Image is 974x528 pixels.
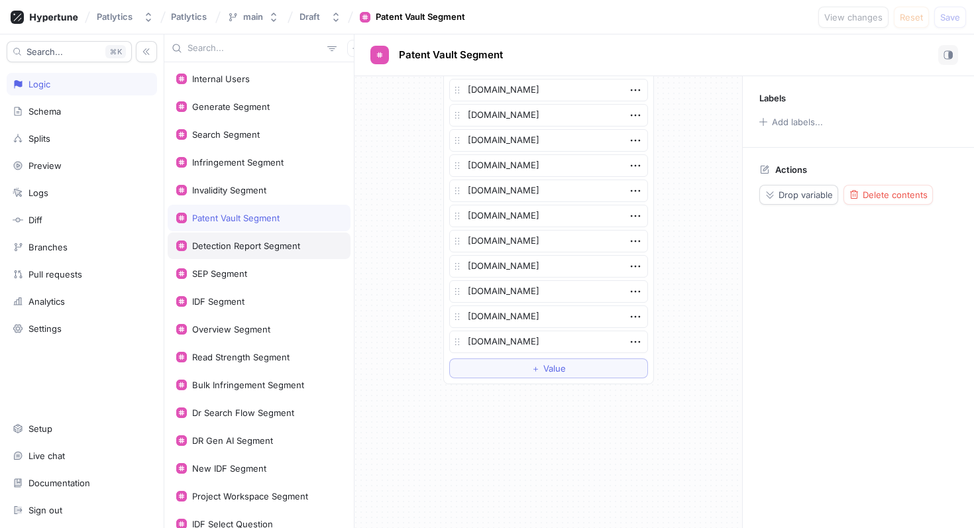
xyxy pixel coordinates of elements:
[449,230,648,252] textarea: [DOMAIN_NAME]
[91,6,159,28] button: Patlytics
[449,79,648,101] textarea: [DOMAIN_NAME]
[192,491,308,502] div: Project Workspace Segment
[28,133,50,144] div: Splits
[449,180,648,202] textarea: [DOMAIN_NAME]
[449,358,648,378] button: ＋Value
[7,472,157,494] a: Documentation
[192,324,270,335] div: Overview Segment
[543,364,566,372] span: Value
[171,12,207,21] span: Patlytics
[7,41,132,62] button: Search...K
[192,101,270,112] div: Generate Segment
[940,13,960,21] span: Save
[192,74,250,84] div: Internal Users
[28,79,50,89] div: Logic
[863,191,928,199] span: Delete contents
[222,6,284,28] button: main
[772,118,823,127] div: Add labels...
[934,7,966,28] button: Save
[27,48,63,56] span: Search...
[28,160,62,171] div: Preview
[843,185,933,205] button: Delete contents
[449,280,648,303] textarea: [DOMAIN_NAME]
[818,7,889,28] button: View changes
[192,407,294,418] div: Dr Search Flow Segment
[449,305,648,328] textarea: [DOMAIN_NAME]
[449,205,648,227] textarea: [DOMAIN_NAME]
[28,505,62,515] div: Sign out
[192,157,284,168] div: Infringement Segment
[449,104,648,127] textarea: [DOMAIN_NAME]
[97,11,133,23] div: Patlytics
[779,191,833,199] span: Drop variable
[243,11,263,23] div: main
[755,113,826,131] button: Add labels...
[775,164,807,175] p: Actions
[759,93,786,103] p: Labels
[192,213,280,223] div: Patent Vault Segment
[824,13,883,21] span: View changes
[294,6,347,28] button: Draft
[894,7,929,28] button: Reset
[299,11,320,23] div: Draft
[28,269,82,280] div: Pull requests
[28,296,65,307] div: Analytics
[28,323,62,334] div: Settings
[28,450,65,461] div: Live chat
[192,380,304,390] div: Bulk Infringement Segment
[192,463,266,474] div: New IDF Segment
[28,478,90,488] div: Documentation
[28,106,61,117] div: Schema
[192,352,290,362] div: Read Strength Segment
[192,296,244,307] div: IDF Segment
[531,364,540,372] span: ＋
[449,255,648,278] textarea: [DOMAIN_NAME]
[28,187,48,198] div: Logs
[900,13,923,21] span: Reset
[449,129,648,152] textarea: [DOMAIN_NAME]
[449,331,648,353] textarea: [DOMAIN_NAME]
[376,11,465,24] div: Patent Vault Segment
[28,423,52,434] div: Setup
[192,268,247,279] div: SEP Segment
[192,240,300,251] div: Detection Report Segment
[192,129,260,140] div: Search Segment
[759,185,838,205] button: Drop variable
[399,50,503,60] span: Patent Vault Segment
[449,154,648,177] textarea: [DOMAIN_NAME]
[28,215,42,225] div: Diff
[192,185,266,195] div: Invalidity Segment
[105,45,126,58] div: K
[28,242,68,252] div: Branches
[188,42,322,55] input: Search...
[192,435,273,446] div: DR Gen AI Segment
